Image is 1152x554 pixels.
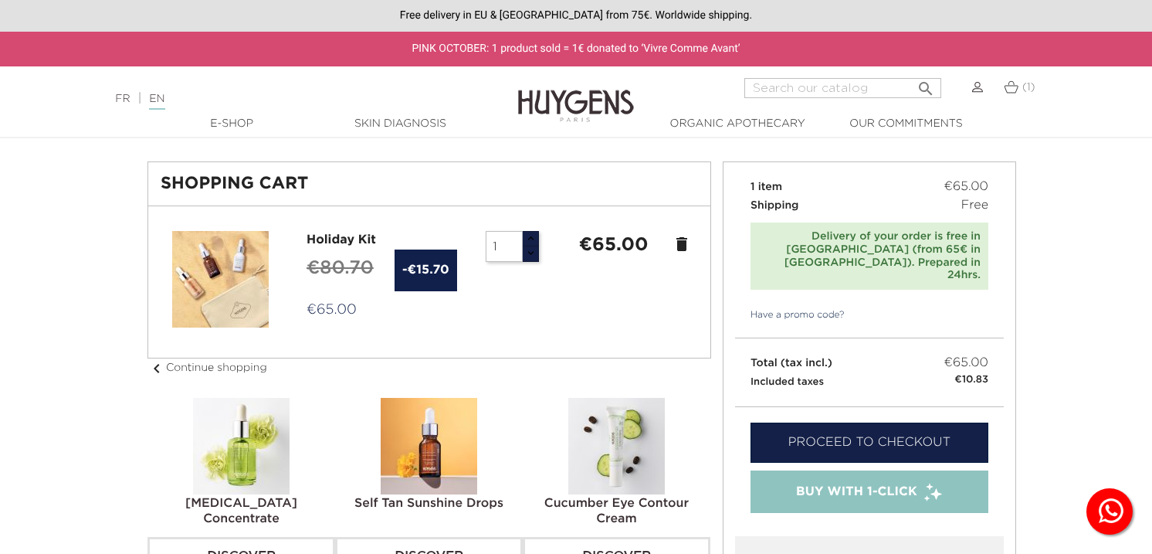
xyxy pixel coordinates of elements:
[115,93,130,104] a: FR
[944,354,988,372] span: €65.00
[750,377,824,387] small: Included taxes
[660,116,815,132] a: Organic Apothecary
[307,303,357,317] span: €65.00
[758,230,981,282] div: Delivery of your order is free in [GEOGRAPHIC_DATA] (from 65€ in [GEOGRAPHIC_DATA]). Prepared in ...
[323,116,477,132] a: Skin Diagnosis
[961,196,988,215] span: Free
[518,65,634,124] img: Huygens
[912,73,940,94] button: 
[154,116,309,132] a: E-Shop
[172,231,269,328] img: Holiday Kit
[307,234,376,246] a: Holiday Kit
[147,362,267,373] a: chevron_leftContinue shopping
[147,359,166,378] i: chevron_left
[673,235,691,253] a: delete
[954,372,988,388] small: €10.83
[828,116,983,132] a: Our commitments
[185,498,297,525] a: [MEDICAL_DATA] Concentrate
[917,75,935,93] i: 
[107,90,468,108] div: |
[750,182,782,192] span: 1 item
[735,308,845,322] a: Have a promo code?
[161,175,698,193] h1: Shopping Cart
[544,498,689,525] a: Cucumber Eye Contour Cream
[395,250,457,291] span: -€15.70
[149,93,164,110] a: EN
[307,259,374,277] span: €80.70
[354,498,503,510] a: Self Tan Sunshine Drops
[744,78,941,98] input: Search
[750,200,798,211] span: Shipping
[944,178,988,196] span: €65.00
[1004,81,1035,93] a: (1)
[1022,82,1035,93] span: (1)
[750,358,832,369] span: Total (tax incl.)
[750,423,988,463] a: Proceed to checkout
[579,236,649,254] strong: €65.00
